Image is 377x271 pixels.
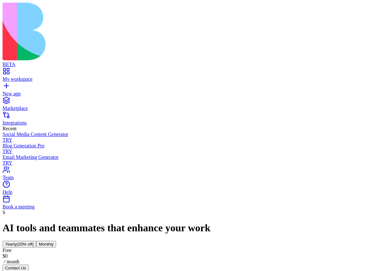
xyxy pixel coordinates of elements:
a: Integrations [3,114,374,126]
a: Help [3,184,374,195]
a: Team [3,169,374,180]
span: S [3,210,5,215]
div: Free [3,247,374,253]
div: Blog Generation Pro [3,143,374,149]
a: Social Media Content GeneratorTRY [3,132,374,143]
a: Email Marketing GeneratorTRY [3,154,374,166]
div: Help [3,189,374,195]
span: (20% off) [17,242,34,247]
div: Marketplace [3,105,374,111]
div: My workspace [3,76,374,82]
h1: AI tools and teammates that enhance your work [3,222,374,234]
div: Social Media Content Generator [3,132,374,137]
div: TRY [3,149,374,154]
div: Email Marketing Generator [3,154,374,160]
a: Book a meeting [3,198,374,210]
button: Monthly [36,241,56,247]
div: TRY [3,160,374,166]
span: Recent [3,126,16,131]
a: Blog Generation ProTRY [3,143,374,154]
div: BETA [3,62,374,67]
div: Integrations [3,120,374,126]
a: New app [3,85,374,97]
a: My workspace [3,71,374,82]
div: TRY [3,137,374,143]
div: $ 0 [3,253,374,259]
div: Book a meeting [3,204,374,210]
img: logo [3,3,257,60]
a: Marketplace [3,100,374,111]
div: / month [3,259,374,265]
div: Team [3,175,374,180]
a: BETA [3,56,374,67]
div: New app [3,91,374,97]
button: Yearly [3,241,36,247]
